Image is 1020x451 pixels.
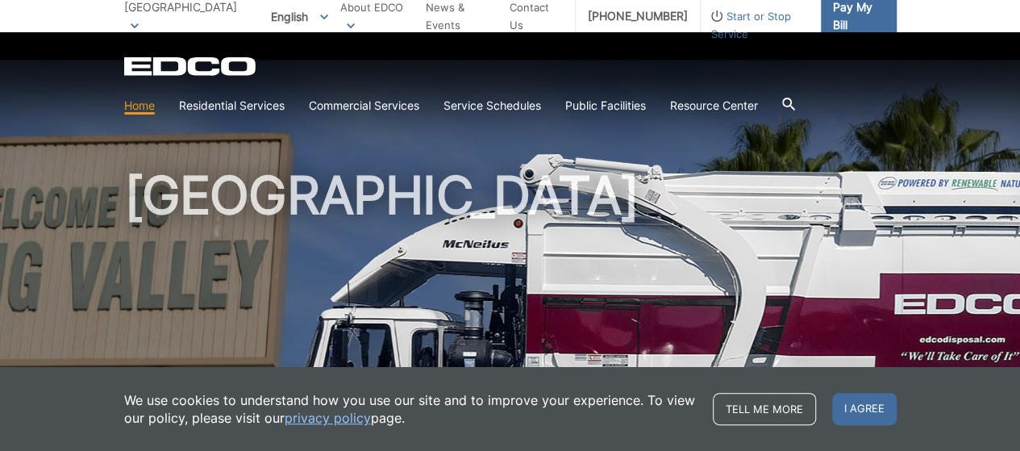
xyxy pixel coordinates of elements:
[124,391,697,427] p: We use cookies to understand how you use our site and to improve your experience. To view our pol...
[285,409,371,427] a: privacy policy
[124,97,155,115] a: Home
[443,97,541,115] a: Service Schedules
[713,393,816,425] a: Tell me more
[670,97,758,115] a: Resource Center
[124,56,258,76] a: EDCD logo. Return to the homepage.
[565,97,646,115] a: Public Facilities
[309,97,419,115] a: Commercial Services
[259,3,340,30] span: English
[832,393,897,425] span: I agree
[179,97,285,115] a: Residential Services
